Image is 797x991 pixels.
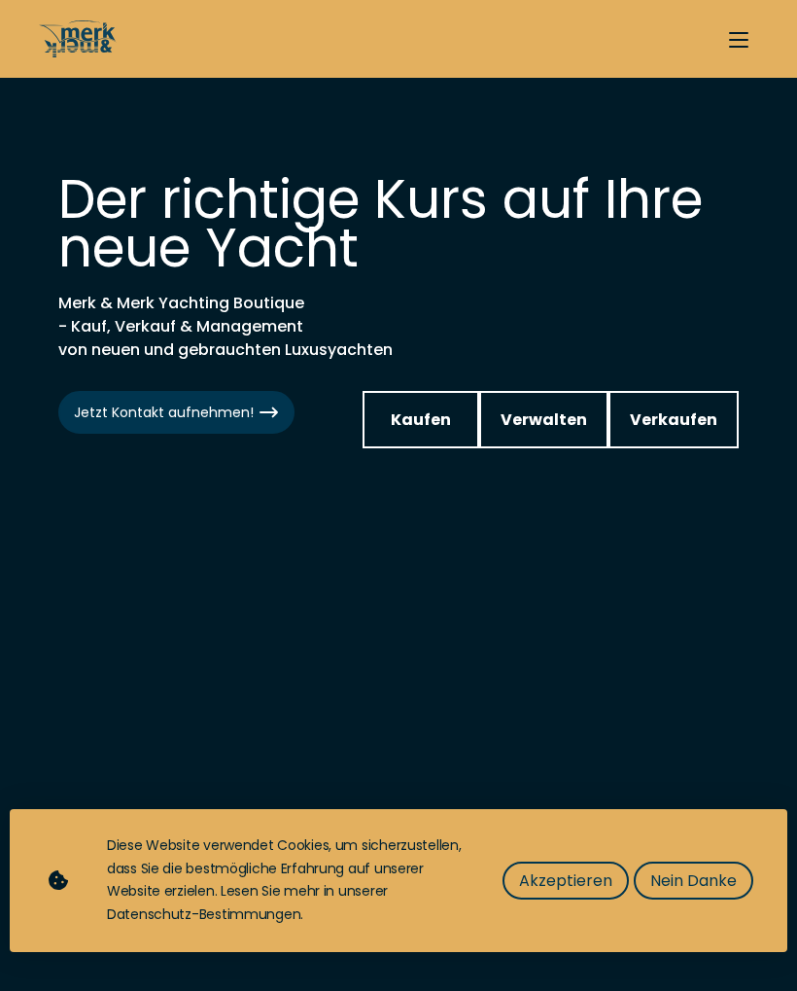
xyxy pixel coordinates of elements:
h1: Der richtige Kurs auf Ihre neue Yacht [58,175,739,272]
a: Kaufen [363,391,479,448]
span: Verkaufen [630,407,717,432]
span: Jetzt Kontakt aufnehmen! [74,403,279,423]
button: Akzeptieren [502,862,629,900]
span: Nein Danke [650,868,737,893]
h2: Merk & Merk Yachting Boutique - Kauf, Verkauf & Management von neuen und gebrauchten Luxusyachten [58,292,739,362]
div: Diese Website verwendet Cookies, um sicherzustellen, dass Sie die bestmögliche Erfahrung auf unse... [107,834,464,927]
span: Kaufen [391,407,451,432]
a: Datenschutz-Bestimmungen [107,904,300,924]
a: Verwalten [479,391,608,448]
button: Nein Danke [634,862,753,900]
span: Akzeptieren [519,868,612,893]
a: Verkaufen [608,391,739,448]
span: Verwalten [501,407,587,432]
a: Jetzt Kontakt aufnehmen! [58,391,295,434]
